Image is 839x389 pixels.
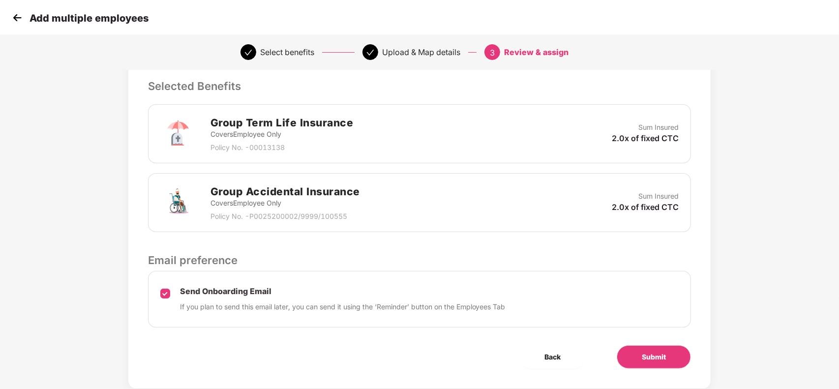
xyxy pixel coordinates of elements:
[638,122,679,133] p: Sum Insured
[642,352,666,362] span: Submit
[148,252,691,269] p: Email preference
[148,78,691,94] p: Selected Benefits
[210,211,360,222] p: Policy No. - P0025200002/9999/100555
[30,12,149,24] p: Add multiple employees
[366,49,374,57] span: check
[617,345,691,369] button: Submit
[210,115,354,131] h2: Group Term Life Insurance
[638,191,679,202] p: Sum Insured
[544,352,561,362] span: Back
[612,133,679,144] p: 2.0x of fixed CTC
[210,129,354,140] p: Covers Employee Only
[160,185,196,220] img: svg+xml;base64,PHN2ZyB4bWxucz0iaHR0cDovL3d3dy53My5vcmcvMjAwMC9zdmciIHdpZHRoPSI3MiIgaGVpZ2h0PSI3Mi...
[382,44,460,60] div: Upload & Map details
[520,345,585,369] button: Back
[180,301,506,312] p: If you plan to send this email later, you can send it using the ‘Reminder’ button on the Employee...
[210,142,354,153] p: Policy No. - 00013138
[180,286,506,297] p: Send Onboarding Email
[490,48,495,58] span: 3
[210,183,360,200] h2: Group Accidental Insurance
[10,10,25,25] img: svg+xml;base64,PHN2ZyB4bWxucz0iaHR0cDovL3d3dy53My5vcmcvMjAwMC9zdmciIHdpZHRoPSIzMCIgaGVpZ2h0PSIzMC...
[160,116,196,151] img: svg+xml;base64,PHN2ZyB4bWxucz0iaHR0cDovL3d3dy53My5vcmcvMjAwMC9zdmciIHdpZHRoPSI3MiIgaGVpZ2h0PSI3Mi...
[244,49,252,57] span: check
[260,44,314,60] div: Select benefits
[504,44,569,60] div: Review & assign
[210,198,360,209] p: Covers Employee Only
[612,202,679,212] p: 2.0x of fixed CTC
